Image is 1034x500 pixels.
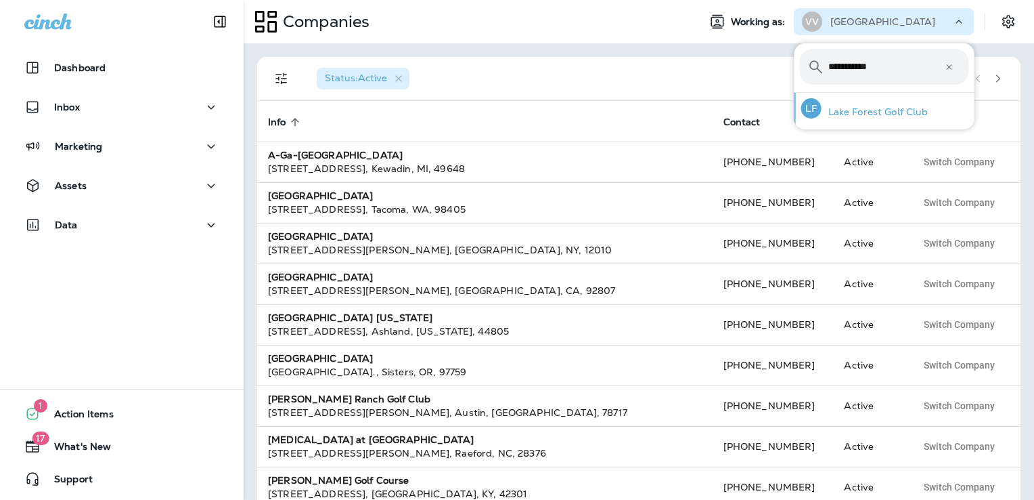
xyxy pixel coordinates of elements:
span: Action Items [41,409,114,425]
button: Inbox [14,93,230,121]
button: Assets [14,172,230,199]
td: [PHONE_NUMBER] [713,182,834,223]
span: Switch Company [924,482,995,492]
button: Switch Company [916,152,1002,172]
strong: [PERSON_NAME] Golf Course [268,474,409,486]
button: Switch Company [916,233,1002,253]
td: [PHONE_NUMBER] [713,345,834,386]
span: Switch Company [924,157,995,167]
td: Active [833,182,905,223]
td: Active [833,142,905,182]
button: Collapse Sidebar [201,8,239,35]
button: Switch Company [916,274,1002,294]
span: Switch Company [924,279,995,289]
button: Switch Company [916,477,1002,497]
strong: [GEOGRAPHIC_DATA] [268,271,373,283]
strong: [MEDICAL_DATA] at [GEOGRAPHIC_DATA] [268,434,474,446]
button: Switch Company [916,314,1002,335]
div: LF [801,98,822,119]
span: Contact [723,117,761,128]
span: Switch Company [924,320,995,329]
div: VV [802,12,822,32]
strong: A-Ga-[GEOGRAPHIC_DATA] [268,149,403,161]
span: 1 [34,399,47,413]
p: Dashboard [54,62,106,73]
p: Marketing [55,141,102,152]
button: Switch Company [916,355,1002,375]
p: Inbox [54,102,80,112]
p: Companies [277,12,369,32]
button: Support [14,465,230,493]
span: Info [268,116,304,128]
span: Switch Company [924,401,995,411]
div: [STREET_ADDRESS][PERSON_NAME] , [GEOGRAPHIC_DATA] , NY , 12010 [268,243,702,257]
div: [STREET_ADDRESS][PERSON_NAME] , [GEOGRAPHIC_DATA] , CA , 92807 [268,284,702,297]
span: Switch Company [924,238,995,248]
span: Switch Company [924,198,995,207]
button: Switch Company [916,396,1002,416]
td: Active [833,264,905,304]
td: [PHONE_NUMBER] [713,223,834,264]
span: Contact [723,116,778,128]
button: Marketing [14,133,230,160]
td: Active [833,426,905,467]
span: 17 [32,432,49,445]
span: Support [41,474,93,490]
span: Info [268,117,286,128]
strong: [GEOGRAPHIC_DATA] [US_STATE] [268,312,432,324]
p: Lake Forest Golf Club [822,106,928,117]
div: [STREET_ADDRESS] , Ashland , [US_STATE] , 44805 [268,325,702,338]
p: Assets [55,180,87,191]
span: Switch Company [924,442,995,451]
td: [PHONE_NUMBER] [713,264,834,304]
td: Active [833,386,905,426]
td: [PHONE_NUMBER] [713,142,834,182]
td: Active [833,345,905,386]
button: Switch Company [916,192,1002,213]
span: Working as: [731,16,788,28]
strong: [GEOGRAPHIC_DATA] [268,352,373,364]
p: [GEOGRAPHIC_DATA] [830,16,935,27]
button: Filters [268,65,295,92]
button: 1Action Items [14,400,230,428]
span: Switch Company [924,360,995,370]
button: Dashboard [14,54,230,81]
button: LFLake Forest Golf Club [794,93,974,124]
strong: [GEOGRAPHIC_DATA] [268,230,373,243]
strong: [PERSON_NAME] Ranch Golf Club [268,393,430,405]
div: [STREET_ADDRESS] , Kewadin , MI , 49648 [268,162,702,175]
button: Switch Company [916,436,1002,457]
td: [PHONE_NUMBER] [713,304,834,345]
td: [PHONE_NUMBER] [713,386,834,426]
div: [STREET_ADDRESS][PERSON_NAME] , Raeford , NC , 28376 [268,446,702,460]
div: [STREET_ADDRESS] , Tacoma , WA , 98405 [268,203,702,216]
strong: [GEOGRAPHIC_DATA] [268,190,373,202]
button: Data [14,211,230,238]
td: [PHONE_NUMBER] [713,426,834,467]
span: Status : Active [325,72,387,84]
div: Status:Active [317,68,409,89]
p: Data [55,220,78,230]
div: [STREET_ADDRESS][PERSON_NAME] , Austin , [GEOGRAPHIC_DATA] , 78717 [268,406,702,419]
span: What's New [41,441,111,457]
button: Settings [996,9,1020,34]
td: Active [833,304,905,345]
button: 17What's New [14,433,230,460]
td: Active [833,223,905,264]
div: [GEOGRAPHIC_DATA]. , Sisters , OR , 97759 [268,365,702,379]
